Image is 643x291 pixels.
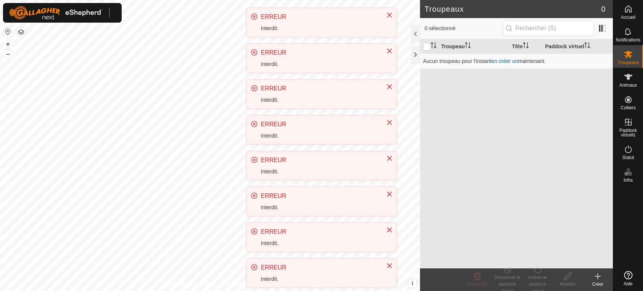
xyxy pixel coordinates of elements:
a: Aide [613,268,643,289]
button: Couches de carte [17,28,26,37]
h2: Troupeaux [425,5,601,14]
button: + [3,40,12,49]
div: Interdit. [261,204,379,211]
th: Tête [509,39,542,54]
button: Close [384,46,395,56]
button: Close [384,153,395,164]
div: ERREUR [261,48,379,57]
div: ERREUR [261,84,379,93]
button: Close [384,10,395,20]
button: Close [384,260,395,271]
p-sorticon: Activer pour trier [465,43,471,49]
div: Interdit. [261,275,379,283]
div: ERREUR [261,12,379,21]
div: ERREUR [261,227,379,236]
div: Interdit. [261,25,379,32]
div: ERREUR [261,156,379,165]
a: Politique de confidentialité [163,281,216,288]
p-sorticon: Activer pour trier [523,43,529,49]
div: Interdit. [261,132,379,140]
span: Infra [623,178,632,182]
button: Réinitialiser la carte [3,27,12,36]
span: Animaux [619,83,637,87]
p-sorticon: Activer pour trier [431,43,437,49]
td: Aucun troupeau pour l'instant maintenant. [420,54,613,69]
span: i [412,280,413,286]
button: Close [384,81,395,92]
span: Aide [623,282,632,286]
div: Interdit. [261,60,379,68]
span: 0 sélectionné [425,25,503,32]
button: Close [384,117,395,128]
span: Troupeaux [617,60,639,65]
div: Créer [583,281,613,288]
span: 0 [601,3,605,15]
div: Interdit. [261,168,379,176]
img: Logo Gallagher [9,6,103,20]
div: Modifier [553,281,583,288]
span: Statut [622,155,634,160]
div: Interdit. [261,96,379,104]
button: Close [384,189,395,199]
div: Interdit. [261,239,379,247]
div: ERREUR [261,191,379,201]
span: Notifications [616,38,640,42]
div: ERREUR [261,263,379,272]
button: Close [384,225,395,235]
th: Paddock virtuel [542,39,613,54]
th: Troupeau [438,39,509,54]
span: Accueil [621,15,635,20]
p-sorticon: Activer pour trier [584,43,590,49]
input: Rechercher (S) [503,20,594,36]
a: en créer un [492,58,518,64]
button: – [3,49,12,58]
button: i [408,279,417,288]
div: ERREUR [261,120,379,129]
span: Colliers [620,106,635,110]
span: Supprimer [467,282,487,287]
span: Paddock virtuels [615,128,641,137]
a: Contactez-nous [225,281,257,288]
